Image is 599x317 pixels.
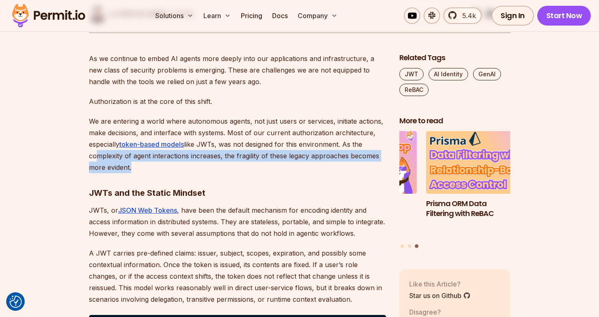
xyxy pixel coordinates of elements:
p: Disagree? [409,307,453,317]
div: Posts [399,131,510,249]
a: Prisma ORM Data Filtering with ReBACPrisma ORM Data Filtering with ReBAC [426,131,537,240]
a: ReBAC [399,84,429,96]
a: 5.4k [443,7,482,24]
span: 5.4k [457,11,476,21]
li: 2 of 3 [306,131,417,240]
h2: More to read [399,116,510,126]
p: As we continue to embed AI agents more deeply into our applications and infrastructure, a new cla... [89,53,386,87]
p: Authorization is at the core of this shift. [89,96,386,107]
a: token-based models [119,140,184,148]
button: Learn [200,7,234,24]
a: JWT [399,68,424,80]
button: Solutions [152,7,197,24]
button: Company [294,7,341,24]
li: 3 of 3 [426,131,537,240]
p: JWTs, or , have been the default mechanism for encoding identity and access information in distri... [89,204,386,239]
p: Like this Article? [409,279,471,289]
p: We are entering a world where autonomous agents, not just users or services, initiate actions, ma... [89,115,386,173]
a: AI Identity [429,68,468,80]
button: Consent Preferences [9,296,22,308]
h2: Related Tags [399,53,510,63]
a: Star us on Github [409,291,471,301]
img: Revisit consent button [9,296,22,308]
a: Start Now [537,6,591,26]
h3: Human-in-the-Loop for AI Agents: Best Practices, Frameworks, Use Cases, and Demo [306,199,417,240]
img: Permit logo [8,2,89,30]
a: Sign In [492,6,534,26]
button: Go to slide 2 [408,244,411,248]
a: Docs [269,7,291,24]
button: Go to slide 1 [401,244,404,248]
p: A JWT carries pre-defined claims: issuer, subject, scopes, expiration, and possibly some contextu... [89,247,386,305]
a: GenAI [473,68,501,80]
img: Human-in-the-Loop for AI Agents: Best Practices, Frameworks, Use Cases, and Demo [306,131,417,194]
button: Go to slide 3 [415,244,419,248]
h3: Prisma ORM Data Filtering with ReBAC [426,199,537,219]
a: Pricing [238,7,266,24]
strong: JWTs and the Static Mindset [89,188,205,198]
a: JSON Web Tokens [118,206,177,214]
img: Prisma ORM Data Filtering with ReBAC [426,131,537,194]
